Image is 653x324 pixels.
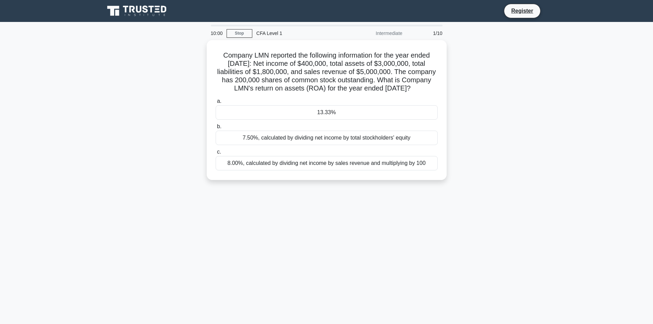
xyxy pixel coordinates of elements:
div: 10:00 [207,26,227,40]
span: a. [217,98,221,104]
div: CFA Level 1 [252,26,347,40]
a: Stop [227,29,252,38]
div: 1/10 [407,26,447,40]
div: 8.00%, calculated by dividing net income by sales revenue and multiplying by 100 [216,156,438,170]
span: c. [217,149,221,155]
div: 7.50%, calculated by dividing net income by total stockholders' equity [216,131,438,145]
div: Intermediate [347,26,407,40]
h5: Company LMN reported the following information for the year ended [DATE]: Net income of $400,000,... [215,51,438,93]
a: Register [507,7,537,15]
div: 13.33% [216,105,438,120]
span: b. [217,123,221,129]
